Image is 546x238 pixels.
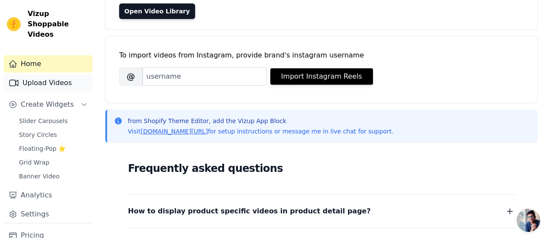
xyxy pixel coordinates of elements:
[3,206,93,223] a: Settings
[270,68,373,85] button: Import Instagram Reels
[14,156,93,168] a: Grid Wrap
[19,117,68,125] span: Slider Carousels
[3,187,93,204] a: Analytics
[14,143,93,155] a: Floating-Pop ⭐
[141,128,208,135] a: [DOMAIN_NAME][URL]
[119,67,142,86] span: @
[19,130,57,139] span: Story Circles
[19,158,49,167] span: Grid Wrap
[119,50,524,60] div: To import videos from Instagram, provide brand's instagram username
[21,99,74,110] span: Create Widgets
[128,205,371,217] span: How to display product specific videos in product detail page?
[128,117,393,125] p: from Shopify Theme Editor, add the Vizup App Block
[517,209,540,232] a: Open chat
[128,205,515,217] button: How to display product specific videos in product detail page?
[14,115,93,127] a: Slider Carousels
[14,170,93,182] a: Banner Video
[28,9,89,40] span: Vizup Shoppable Videos
[142,67,267,86] input: username
[19,144,66,153] span: Floating-Pop ⭐
[3,55,93,73] a: Home
[19,172,60,181] span: Banner Video
[7,17,21,31] img: Vizup
[14,129,93,141] a: Story Circles
[3,96,93,113] button: Create Widgets
[3,74,93,92] a: Upload Videos
[119,3,195,19] a: Open Video Library
[128,127,393,136] p: Visit for setup instructions or message me in live chat for support.
[128,160,515,177] h2: Frequently asked questions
